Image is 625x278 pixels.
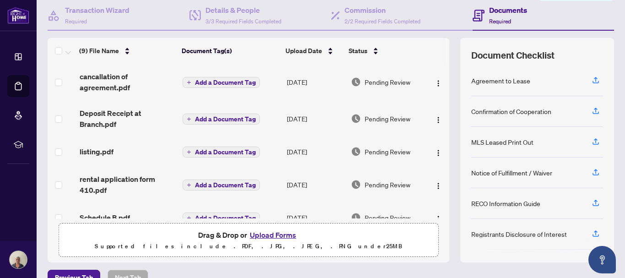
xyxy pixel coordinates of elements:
span: Required [489,18,511,25]
img: Document Status [351,180,361,190]
span: Status [349,46,367,56]
div: Notice of Fulfillment / Waiver [471,168,552,178]
button: Add a Document Tag [183,147,260,158]
img: Logo [435,182,442,190]
span: Pending Review [365,77,410,87]
img: Document Status [351,77,361,87]
span: Document Checklist [471,49,555,62]
span: Upload Date [286,46,322,56]
div: Registrants Disclosure of Interest [471,229,567,239]
span: Schedule B.pdf [80,212,130,223]
th: Status [345,38,424,64]
th: (9) File Name [75,38,178,64]
button: Add a Document Tag [183,179,260,191]
img: Profile Icon [10,251,27,268]
button: Open asap [588,246,616,273]
span: Deposit Receipt at Branch.pdf [80,108,176,130]
button: Add a Document Tag [183,146,260,158]
h4: Details & People [205,5,281,16]
button: Logo [431,210,446,225]
td: [DATE] [283,203,347,232]
span: Drag & Drop or [198,229,299,241]
span: 2/2 Required Fields Completed [345,18,420,25]
img: Logo [435,215,442,223]
h4: Commission [345,5,420,16]
span: 3/3 Required Fields Completed [205,18,281,25]
td: [DATE] [283,64,347,100]
span: plus [187,117,191,121]
button: Add a Document Tag [183,113,260,125]
img: Document Status [351,213,361,223]
button: Add a Document Tag [183,180,260,191]
th: Document Tag(s) [178,38,281,64]
p: Supported files include .PDF, .JPG, .JPEG, .PNG under 25 MB [65,241,432,252]
button: Add a Document Tag [183,76,260,88]
span: Add a Document Tag [195,215,256,221]
span: plus [187,183,191,187]
h4: Transaction Wizard [65,5,129,16]
span: Pending Review [365,180,410,190]
button: Upload Forms [247,229,299,241]
img: Document Status [351,114,361,124]
img: Logo [435,149,442,157]
span: (9) File Name [79,46,119,56]
button: Add a Document Tag [183,114,260,125]
span: Drag & Drop orUpload FormsSupported files include .PDF, .JPG, .JPEG, .PNG under25MB [59,223,438,257]
span: Pending Review [365,114,410,124]
span: Add a Document Tag [195,79,256,86]
span: plus [187,216,191,220]
span: Pending Review [365,213,410,223]
button: Logo [431,144,446,159]
td: [DATE] [283,137,347,166]
div: MLS Leased Print Out [471,137,533,147]
button: Add a Document Tag [183,213,260,223]
button: Logo [431,177,446,192]
button: Add a Document Tag [183,212,260,224]
span: Add a Document Tag [195,116,256,122]
span: Pending Review [365,147,410,157]
span: listing.pdf [80,146,113,157]
button: Logo [431,75,446,89]
div: Agreement to Lease [471,76,530,86]
th: Upload Date [282,38,345,64]
span: Add a Document Tag [195,149,256,155]
img: logo [7,7,29,24]
div: RECO Information Guide [471,198,540,208]
span: plus [187,150,191,154]
td: [DATE] [283,100,347,137]
img: Document Status [351,147,361,157]
span: Add a Document Tag [195,182,256,188]
span: cancallation of agreement.pdf [80,71,176,93]
span: plus [187,80,191,85]
span: rental application form 410.pdf [80,174,176,196]
span: Required [65,18,87,25]
td: [DATE] [283,166,347,203]
button: Add a Document Tag [183,77,260,88]
img: Logo [435,116,442,124]
button: Logo [431,111,446,126]
div: Confirmation of Cooperation [471,106,551,116]
h4: Documents [489,5,527,16]
img: Logo [435,80,442,87]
